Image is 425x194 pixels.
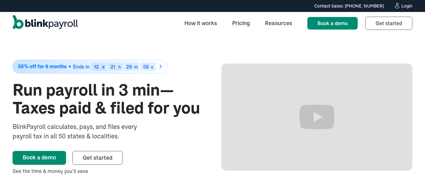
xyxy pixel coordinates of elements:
span: Get started [376,20,402,26]
div: m [134,65,138,69]
a: Book a demo [307,17,358,30]
span: 58 [143,64,149,70]
div: s [151,65,153,69]
a: 50% off for 6 monthsEnds in12d21h29m58s [13,60,204,74]
a: Get started [72,151,123,165]
span: Get started [83,154,112,161]
div: See the time & money you’ll save [13,167,204,175]
div: Contact Sales: [PHONE_NUMBER] [314,3,384,9]
div: d [102,65,104,69]
span: Book a demo [317,20,348,26]
div: BlinkPayroll calculates, pays, and files every payroll tax in all 50 states & localities. [13,122,154,141]
div: Login [401,4,412,8]
a: How it works [179,16,222,30]
div: h [118,65,121,69]
span: 50% off for 6 months [18,64,67,69]
h1: Run payroll in 3 min—Taxes paid & filed for you [13,81,204,117]
a: Pricing [227,16,255,30]
span: 12 [94,64,99,70]
a: Get started [365,17,412,30]
a: Resources [260,16,297,30]
a: Login [394,3,412,9]
span: 29 [126,64,132,70]
span: 21 [110,64,115,70]
a: Book a demo [13,151,66,165]
iframe: Run Payroll in 3 min with BlinkPayroll [221,64,413,171]
a: home [13,15,78,31]
span: Ends in [73,64,90,70]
